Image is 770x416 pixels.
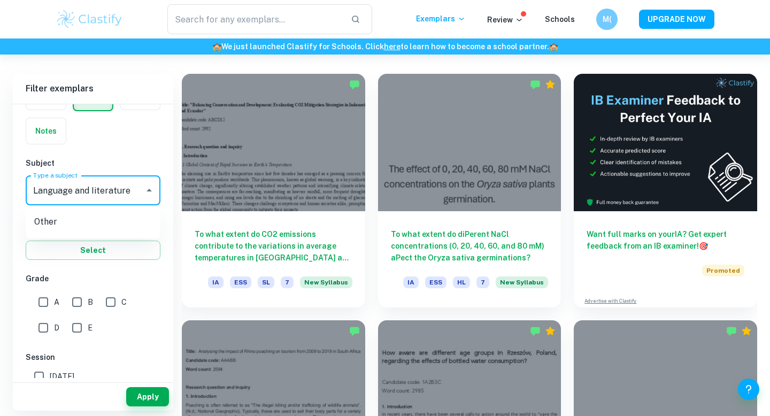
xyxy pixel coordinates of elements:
[726,326,737,336] img: Marked
[26,273,160,284] h6: Grade
[88,322,93,334] span: E
[121,296,127,308] span: C
[195,228,352,264] h6: To what extent do CO2 emissions contribute to the variations in average temperatures in [GEOGRAPH...
[50,371,74,382] span: [DATE]
[530,326,541,336] img: Marked
[208,276,224,288] span: IA
[349,79,360,90] img: Marked
[416,13,466,25] p: Exemplars
[496,276,548,295] div: Starting from the May 2026 session, the ESS IA requirements have changed. We created this exempla...
[2,41,768,52] h6: We just launched Clastify for Schools. Click to learn how to become a school partner.
[476,276,489,288] span: 7
[26,241,160,260] button: Select
[403,276,419,288] span: IA
[349,326,360,336] img: Marked
[425,276,446,288] span: ESS
[88,296,93,308] span: B
[574,74,757,211] img: Thumbnail
[300,276,352,295] div: Starting from the May 2026 session, the ESS IA requirements have changed. We created this exempla...
[13,74,173,104] h6: Filter exemplars
[384,42,401,51] a: here
[741,326,752,336] div: Premium
[167,4,342,34] input: Search for any exemplars...
[596,9,618,30] button: M(
[182,74,365,307] a: To what extent do CO2 emissions contribute to the variations in average temperatures in [GEOGRAPH...
[33,171,78,180] label: Type a subject
[56,9,124,30] img: Clastify logo
[26,118,66,144] button: Notes
[574,74,757,307] a: Want full marks on yourIA? Get expert feedback from an IB examiner!PromotedAdvertise with Clastify
[26,157,160,169] h6: Subject
[34,213,160,231] p: Other
[300,276,352,288] span: New Syllabus
[601,13,613,25] h6: M(
[54,322,59,334] span: D
[230,276,251,288] span: ESS
[587,228,744,252] h6: Want full marks on your IA ? Get expert feedback from an IB examiner!
[545,79,556,90] div: Premium
[126,387,169,406] button: Apply
[545,326,556,336] div: Premium
[258,276,274,288] span: SL
[639,10,714,29] button: UPGRADE NOW
[530,79,541,90] img: Marked
[702,265,744,276] span: Promoted
[487,14,523,26] p: Review
[54,296,59,308] span: A
[549,42,558,51] span: 🏫
[453,276,470,288] span: HL
[545,15,575,24] a: Schools
[699,242,708,250] span: 🎯
[142,183,157,198] button: Close
[378,74,561,307] a: To what extent do diPerent NaCl concentrations (0, 20, 40, 60, and 80 mM) aPect the Oryza sativa ...
[281,276,294,288] span: 7
[26,351,160,363] h6: Session
[212,42,221,51] span: 🏫
[738,379,759,400] button: Help and Feedback
[391,228,549,264] h6: To what extent do diPerent NaCl concentrations (0, 20, 40, 60, and 80 mM) aPect the Oryza sativa ...
[496,276,548,288] span: New Syllabus
[584,297,636,305] a: Advertise with Clastify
